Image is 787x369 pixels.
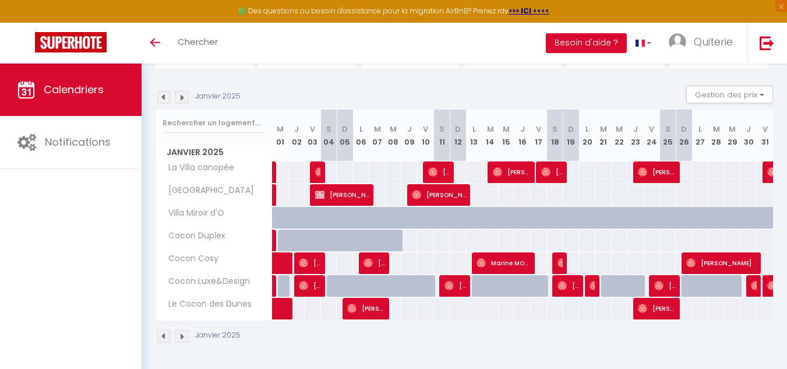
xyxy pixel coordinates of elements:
[547,110,563,161] th: 18
[669,33,686,51] img: ...
[692,110,708,161] th: 27
[439,124,444,135] abbr: S
[158,184,257,197] span: [GEOGRAPHIC_DATA]
[195,91,241,102] p: Janvier 2025
[686,252,757,274] span: [PERSON_NAME]
[158,252,221,265] span: Cocon Cosy
[531,110,547,161] th: 17
[277,124,284,135] abbr: M
[386,110,402,161] th: 08
[520,124,525,135] abbr: J
[563,110,579,161] th: 19
[552,124,557,135] abbr: S
[45,135,111,149] span: Notifications
[725,110,741,161] th: 29
[740,110,757,161] th: 30
[342,124,348,135] abbr: D
[178,36,218,48] span: Chercher
[493,161,531,183] span: [PERSON_NAME]
[169,23,227,64] a: Chercher
[503,124,510,135] abbr: M
[353,110,369,161] th: 06
[746,124,751,135] abbr: J
[44,82,104,97] span: Calendriers
[407,124,412,135] abbr: J
[163,113,266,133] input: Rechercher un logement...
[600,124,607,135] abbr: M
[273,275,278,297] a: [PERSON_NAME]
[509,6,549,16] a: >>> ICI <<<<
[487,124,494,135] abbr: M
[541,161,563,183] span: [PERSON_NAME]
[676,110,692,161] th: 26
[585,124,589,135] abbr: L
[751,275,756,297] span: [PERSON_NAME]
[347,297,385,319] span: [PERSON_NAME]
[681,124,687,135] abbr: D
[299,252,320,274] span: [PERSON_NAME]
[472,124,476,135] abbr: L
[536,124,541,135] abbr: V
[158,275,253,288] span: Cocon Luxe&Design
[649,124,654,135] abbr: V
[428,161,450,183] span: [PERSON_NAME]
[374,124,381,135] abbr: M
[273,161,278,184] a: [PERSON_NAME]
[660,23,747,64] a: ... Quiterie
[412,184,466,206] span: [PERSON_NAME]
[158,298,255,311] span: Le Cocon des Dunes
[627,110,644,161] th: 23
[638,161,676,183] span: [PERSON_NAME]
[310,124,315,135] abbr: V
[686,86,773,103] button: Gestion des prix
[337,110,353,161] th: 05
[434,110,450,161] th: 11
[708,110,725,161] th: 28
[514,110,531,161] th: 16
[595,110,612,161] th: 21
[156,144,272,161] span: Janvier 2025
[557,252,563,274] span: [PERSON_NAME]
[713,124,720,135] abbr: M
[644,110,660,161] th: 24
[401,110,418,161] th: 09
[499,110,515,161] th: 15
[757,110,773,161] th: 31
[369,110,386,161] th: 07
[444,275,466,297] span: [PERSON_NAME]
[455,124,461,135] abbr: D
[612,110,628,161] th: 22
[633,124,638,135] abbr: J
[654,275,676,297] span: [PERSON_NAME]
[760,36,774,50] img: logout
[546,33,627,53] button: Besoin d'aide ?
[638,297,676,319] span: [PERSON_NAME]
[616,124,623,135] abbr: M
[390,124,397,135] abbr: M
[665,124,670,135] abbr: S
[326,124,331,135] abbr: S
[359,124,363,135] abbr: L
[482,110,499,161] th: 14
[590,275,595,297] span: [PERSON_NAME]
[698,124,702,135] abbr: L
[729,124,736,135] abbr: M
[763,124,768,135] abbr: V
[423,124,428,135] abbr: V
[660,110,676,161] th: 25
[557,275,579,297] span: [PERSON_NAME]
[450,110,466,161] th: 12
[273,110,289,161] th: 01
[35,32,107,52] img: Super Booking
[418,110,434,161] th: 10
[477,252,531,274] span: Marine MOURAIT
[158,207,227,220] span: Villa Miroir d'O
[321,110,337,161] th: 04
[288,110,305,161] th: 02
[466,110,482,161] th: 13
[195,330,241,341] p: Janvier 2025
[315,161,320,183] span: [PERSON_NAME]
[158,161,237,174] span: La Villa canopée
[315,184,369,206] span: [PERSON_NAME]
